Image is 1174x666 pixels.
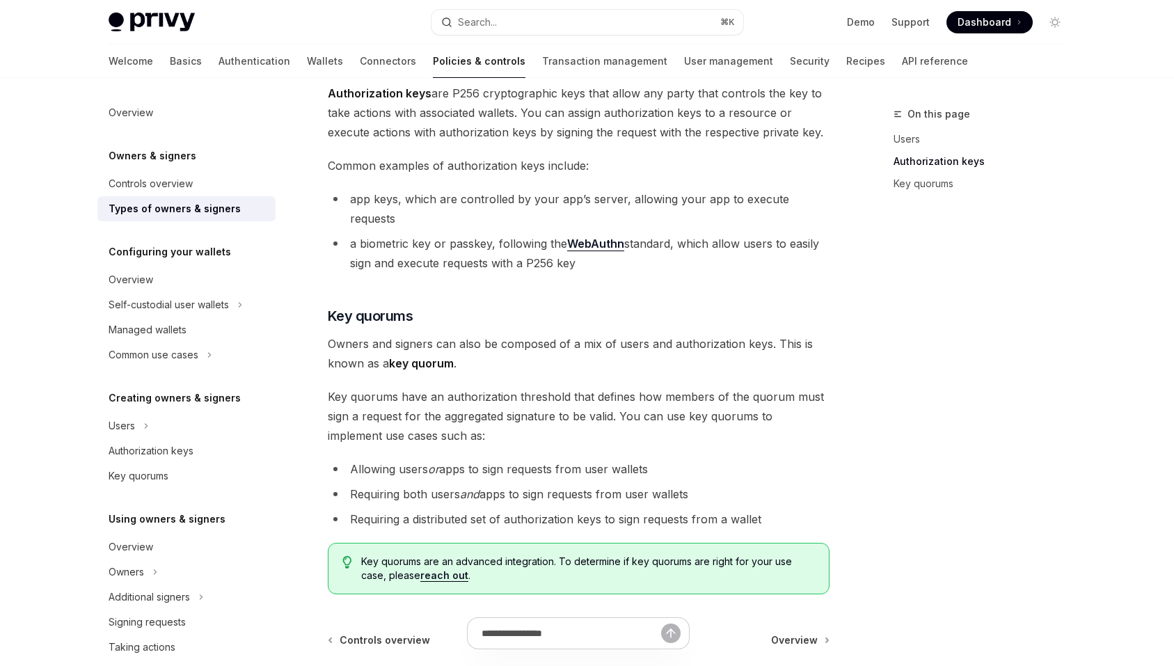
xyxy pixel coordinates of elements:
[431,10,743,35] button: Search...⌘K
[109,418,135,434] div: Users
[97,100,276,125] a: Overview
[328,509,830,529] li: Requiring a distributed set of authorization keys to sign requests from a wallet
[361,555,814,582] span: Key quorums are an advanced integration. To determine if key quorums are right for your use case,...
[846,45,885,78] a: Recipes
[684,45,773,78] a: User management
[109,443,193,459] div: Authorization keys
[328,156,830,175] span: Common examples of authorization keys include:
[109,322,187,338] div: Managed wallets
[109,614,186,631] div: Signing requests
[894,128,1077,150] a: Users
[109,639,175,656] div: Taking actions
[109,13,195,32] img: light logo
[328,189,830,228] li: app keys, which are controlled by your app’s server, allowing your app to execute requests
[109,148,196,164] h5: Owners & signers
[97,438,276,463] a: Authorization keys
[109,244,231,260] h5: Configuring your wallets
[109,468,168,484] div: Key quorums
[328,334,830,373] span: Owners and signers can also be composed of a mix of users and authorization keys. This is known a...
[109,511,225,528] h5: Using owners & signers
[109,296,229,313] div: Self-custodial user wallets
[460,487,479,501] em: and
[360,45,416,78] a: Connectors
[458,14,497,31] div: Search...
[109,271,153,288] div: Overview
[219,45,290,78] a: Authentication
[420,569,468,582] a: reach out
[542,45,667,78] a: Transaction management
[109,347,198,363] div: Common use cases
[328,387,830,445] span: Key quorums have an authorization threshold that defines how members of the quorum must sign a re...
[433,45,525,78] a: Policies & controls
[894,150,1077,173] a: Authorization keys
[328,459,830,479] li: Allowing users apps to sign requests from user wallets
[170,45,202,78] a: Basics
[946,11,1033,33] a: Dashboard
[661,624,681,643] button: Send message
[97,534,276,560] a: Overview
[97,317,276,342] a: Managed wallets
[109,175,193,192] div: Controls overview
[307,45,343,78] a: Wallets
[428,462,439,476] em: or
[907,106,970,122] span: On this page
[109,564,144,580] div: Owners
[790,45,830,78] a: Security
[97,610,276,635] a: Signing requests
[109,539,153,555] div: Overview
[109,589,190,605] div: Additional signers
[97,171,276,196] a: Controls overview
[328,86,431,100] strong: Authorization keys
[1044,11,1066,33] button: Toggle dark mode
[342,556,352,569] svg: Tip
[109,200,241,217] div: Types of owners & signers
[97,196,276,221] a: Types of owners & signers
[97,267,276,292] a: Overview
[97,463,276,489] a: Key quorums
[567,237,624,251] a: WebAuthn
[891,15,930,29] a: Support
[109,390,241,406] h5: Creating owners & signers
[328,484,830,504] li: Requiring both users apps to sign requests from user wallets
[902,45,968,78] a: API reference
[847,15,875,29] a: Demo
[720,17,735,28] span: ⌘ K
[389,356,454,370] strong: key quorum
[109,45,153,78] a: Welcome
[97,635,276,660] a: Taking actions
[328,234,830,273] li: a biometric key or passkey, following the standard, which allow users to easily sign and execute ...
[109,104,153,121] div: Overview
[328,84,830,142] span: are P256 cryptographic keys that allow any party that controls the key to take actions with assoc...
[958,15,1011,29] span: Dashboard
[328,306,413,326] span: Key quorums
[894,173,1077,195] a: Key quorums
